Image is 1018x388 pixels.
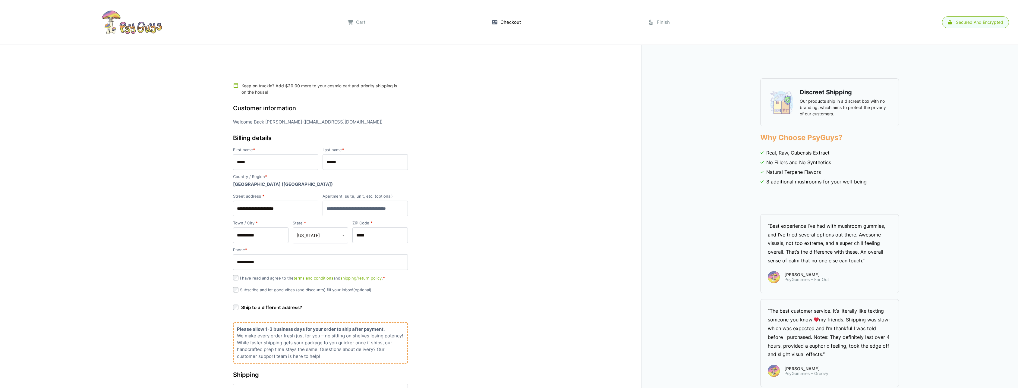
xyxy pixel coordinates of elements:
div: Welcome Back [PERSON_NAME] ( [EMAIL_ADDRESS][DOMAIN_NAME] ) [231,117,410,127]
input: I have read and agree to theterms and conditionsandshipping/return policy.* [233,275,238,280]
abbr: required [265,174,267,179]
span: Ship to a different address? [241,305,302,310]
span: 8 additional mushrooms for your well-being [766,178,867,185]
label: Subscribe and let good vibes (and discounts) fill your inbox! [233,287,371,292]
h3: Customer information [233,104,408,113]
div: Keep on truckin’! Add $20.00 more to your cosmic cart and priority shipping is on the house! [233,78,408,97]
abbr: required [370,221,373,225]
span: State [293,227,348,243]
span: No Fillers and No Synthetics [766,159,831,166]
abbr: required [253,147,255,152]
abbr: required [262,194,264,199]
div: Secured and encrypted [956,20,1003,24]
span: [PERSON_NAME] [784,367,828,371]
a: shipping/return policy [340,276,382,280]
label: Apartment, suite, unit, etc. [323,194,408,198]
label: Country / Region [233,175,408,179]
p: We make every order fresh just for you – no sitting on shelves losing potency! While faster shipp... [237,333,404,360]
label: ZIP Code [352,221,408,225]
p: Our products ship in a discreet box with no branding, which aims to protect the privacy of our cu... [800,98,890,117]
label: Last name [323,148,408,152]
label: I have read and agree to the and . [233,276,385,280]
span: Natural Terpene Flavors [766,168,821,176]
label: First name [233,148,318,152]
a: terms and conditions [294,276,333,280]
input: Ship to a different address? [233,305,238,310]
b: Please allow 1-3 business days for your order to ship after payment. [237,326,385,332]
img: ❤️ [814,317,819,322]
span: PsyGummies – Far Out [784,277,829,282]
h3: Shipping [233,370,408,379]
abbr: required [256,221,258,225]
span: Finish [657,19,670,26]
abbr: required [304,221,306,225]
abbr: required [383,276,385,280]
label: Street address [233,194,318,198]
h3: Billing details [233,133,408,142]
strong: Discreet Shipping [800,89,852,96]
span: (optional) [375,194,393,199]
abbr: required [245,247,247,252]
label: Town / City [233,221,288,225]
span: [PERSON_NAME] [784,273,829,277]
input: Subscribe and let good vibes (and discounts) fill your inbox!(optional) [233,287,238,293]
label: State [293,221,348,225]
span: Checkout [500,19,521,26]
span: PsyGummies – Groovy [784,371,828,376]
strong: Why Choose PsyGuys? [760,133,843,142]
div: “Best experience I’ve had with mushroom gummies, and I’ve tried several options out there. Awesom... [768,222,891,265]
strong: [GEOGRAPHIC_DATA] ([GEOGRAPHIC_DATA]) [233,181,333,187]
label: Phone [233,248,408,252]
a: Cart [348,19,365,26]
span: Real, Raw, Cubensis Extract [766,149,830,156]
span: (optional) [353,287,371,292]
abbr: required [342,147,344,152]
div: “The best customer service. It’s literally like texting someone you know! my friends. Shipping wa... [768,307,891,359]
span: Florida [297,232,344,239]
a: Secured and encrypted [942,16,1009,28]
